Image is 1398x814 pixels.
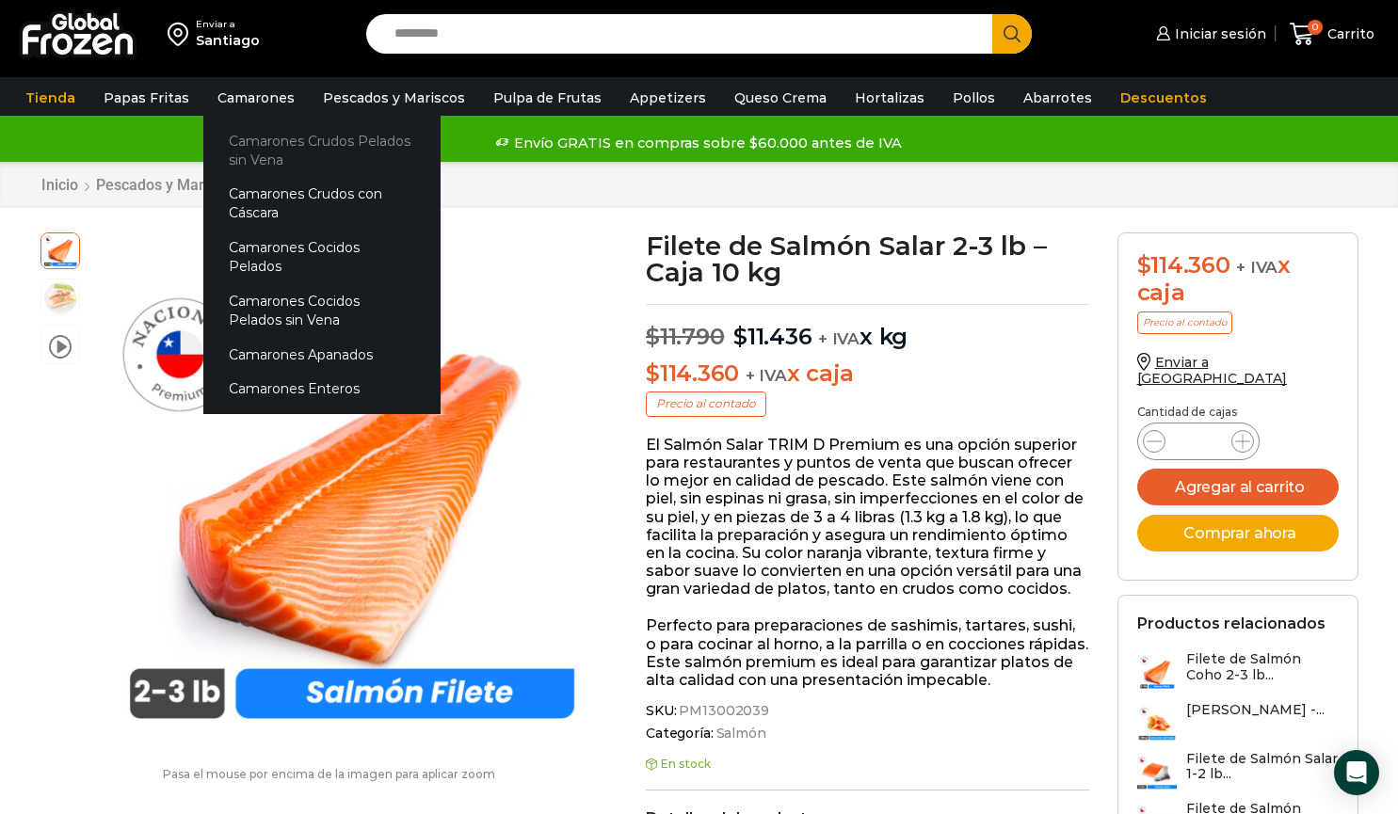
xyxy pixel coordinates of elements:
a: Hortalizas [845,80,934,116]
a: Pescados y Mariscos [313,80,474,116]
p: Pasa el mouse por encima de la imagen para aplicar zoom [40,768,619,781]
p: Precio al contado [1137,311,1232,334]
div: Open Intercom Messenger [1334,750,1379,795]
a: Iniciar sesión [1151,15,1266,53]
img: address-field-icon.svg [168,18,196,50]
span: + IVA [746,366,787,385]
p: El Salmón Salar TRIM D Premium es una opción superior para restaurantes y puntos de venta que bus... [646,436,1089,599]
h3: Filete de Salmón Coho 2-3 lb... [1186,651,1339,683]
p: En stock [646,758,1089,771]
a: Queso Crema [725,80,836,116]
a: Pulpa de Frutas [484,80,611,116]
span: $ [646,323,660,350]
span: 0 [1308,20,1323,35]
input: Product quantity [1181,428,1216,455]
span: $ [733,323,747,350]
p: x caja [646,360,1089,388]
span: + IVA [1236,258,1277,277]
div: x caja [1137,252,1339,307]
span: salmon-2-3 [41,231,79,268]
p: Perfecto para preparaciones de sashimis, tartares, sushi, o para cocinar al horno, a la parrilla ... [646,616,1089,689]
a: Camarones Cocidos Pelados sin Vena [203,284,441,338]
button: Agregar al carrito [1137,469,1339,505]
a: Camarones Crudos Pelados sin Vena [203,123,441,177]
a: Camarones Cocidos Pelados [203,231,441,284]
span: SKU: [646,703,1089,719]
h2: Productos relacionados [1137,614,1326,632]
a: Appetizers [620,80,715,116]
a: Abarrotes [1014,80,1101,116]
h3: Filete de Salmón Salar 1-2 lb... [1186,751,1339,783]
div: Santiago [196,31,260,50]
a: 0 Carrito [1285,12,1379,56]
bdi: 11.436 [733,323,811,350]
a: Filete de Salmón Coho 2-3 lb... [1137,651,1339,692]
span: $ [646,359,660,387]
span: Iniciar sesión [1170,24,1266,43]
a: Pescados y Mariscos [95,176,240,194]
bdi: 114.360 [646,359,739,387]
a: Salmón [714,726,766,742]
a: Tienda [16,80,85,116]
a: [PERSON_NAME] -... [1137,702,1325,742]
bdi: 114.360 [1137,251,1230,279]
button: Search button [992,14,1032,54]
button: Comprar ahora [1137,515,1339,551]
bdi: 11.790 [646,323,724,350]
p: Cantidad de cajas [1137,406,1339,419]
span: + IVA [818,329,860,348]
span: $ [1137,251,1151,279]
a: Pollos [943,80,1004,116]
div: Enviar a [196,18,260,31]
a: Papas Fritas [94,80,199,116]
nav: Breadcrumb [40,176,310,194]
span: Carrito [1323,24,1374,43]
a: Camarones Apanados [203,337,441,372]
a: Inicio [40,176,79,194]
p: x kg [646,304,1089,351]
a: Filete de Salmón Salar 1-2 lb... [1137,751,1339,791]
h1: Filete de Salmón Salar 2-3 lb – Caja 10 kg [646,232,1089,285]
span: plato-salmon [41,279,79,317]
a: Descuentos [1111,80,1216,116]
a: Camarones Enteros [203,372,441,407]
a: Camarones [208,80,304,116]
span: PM13002039 [676,703,769,719]
a: Enviar a [GEOGRAPHIC_DATA] [1137,354,1288,387]
p: Precio al contado [646,391,766,416]
h3: [PERSON_NAME] -... [1186,702,1325,718]
span: Categoría: [646,726,1089,742]
a: Camarones Crudos con Cáscara [203,177,441,231]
